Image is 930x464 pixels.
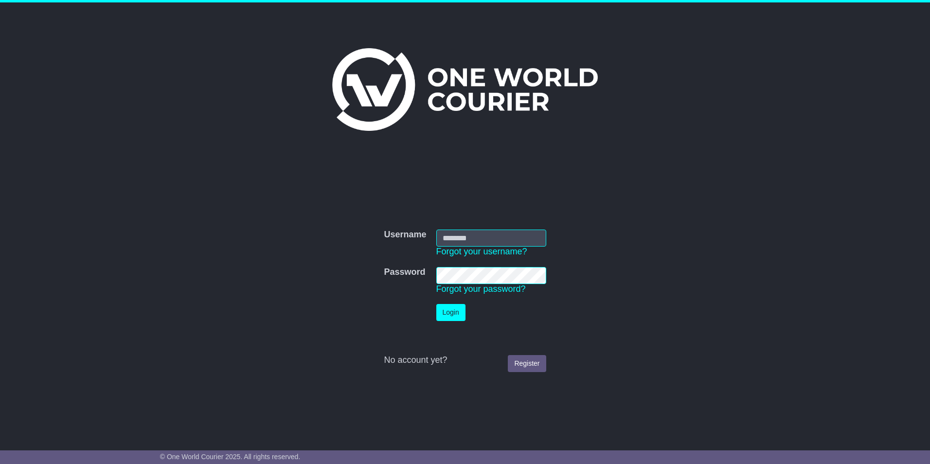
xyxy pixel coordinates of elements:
label: Username [384,230,426,240]
a: Register [508,355,546,372]
img: One World [332,48,598,131]
button: Login [436,304,465,321]
label: Password [384,267,425,278]
div: No account yet? [384,355,546,366]
a: Forgot your username? [436,247,527,256]
span: © One World Courier 2025. All rights reserved. [160,453,301,461]
a: Forgot your password? [436,284,526,294]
